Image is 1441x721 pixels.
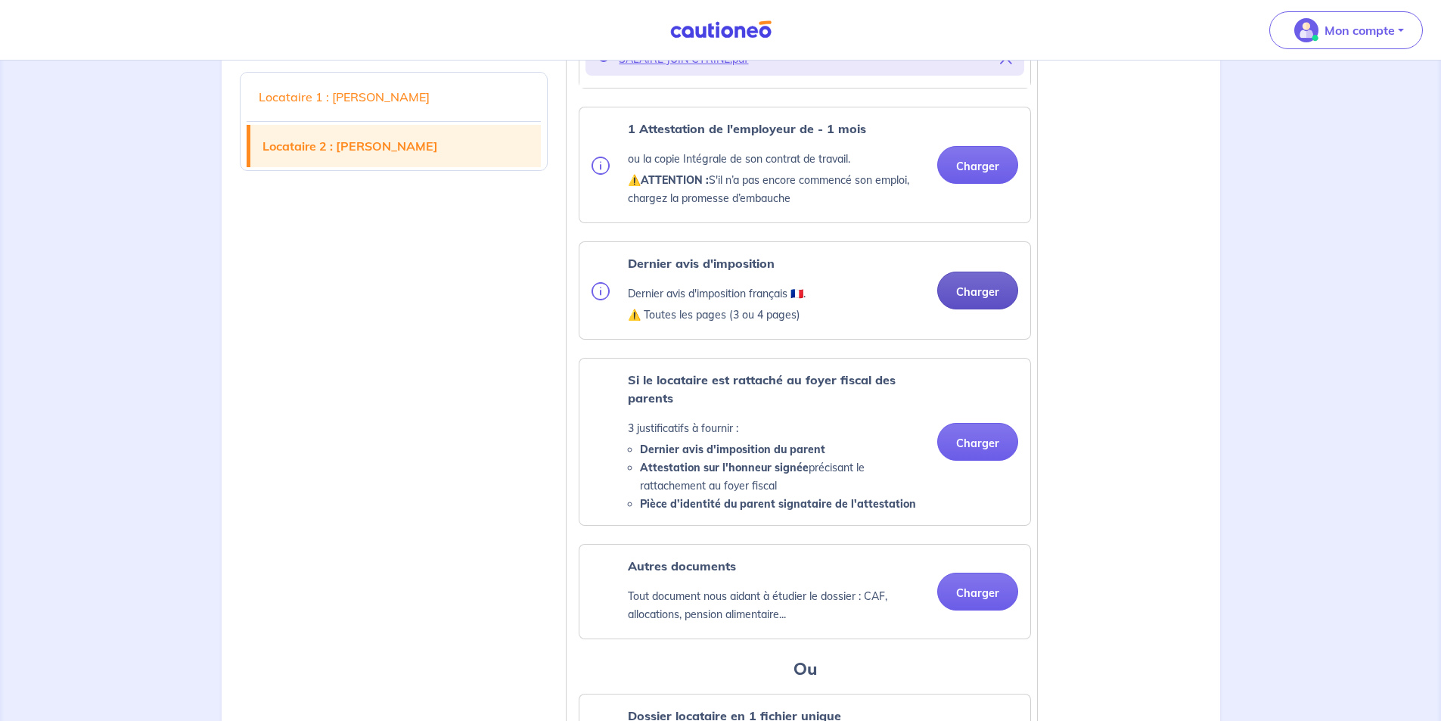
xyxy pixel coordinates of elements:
strong: ATTENTION : [641,173,709,187]
p: 3 justificatifs à fournir : [628,419,925,437]
p: ou la copie Intégrale de son contrat de travail. [628,150,925,168]
button: illu_account_valid_menu.svgMon compte [1269,11,1423,49]
strong: Attestation sur l'honneur signée [640,461,809,474]
strong: Dernier avis d'imposition [628,256,775,271]
p: Dernier avis d'imposition français 🇫🇷. [628,284,806,303]
img: Cautioneo [664,20,778,39]
strong: Si le locataire est rattaché au foyer fiscal des parents [628,372,896,406]
img: illu_account_valid_menu.svg [1294,18,1318,42]
a: Locataire 1 : [PERSON_NAME] [247,76,542,118]
li: précisant le rattachement au foyer fiscal [640,458,925,495]
strong: Autres documents [628,558,736,573]
button: Charger [937,423,1018,461]
a: Locataire 2 : [PERSON_NAME] [250,125,542,167]
div: categoryName: parental-tax-assessment, userCategory: cdi-without-trial [579,358,1031,526]
strong: Pièce d’identité du parent signataire de l'attestation [640,497,916,511]
h3: Ou [579,657,1031,682]
strong: 1 Attestation de l'employeur de - 1 mois [628,121,866,136]
img: info.svg [592,282,610,300]
p: ⚠️ S'il n’a pas encore commencé son emploi, chargez la promesse d’embauche [628,171,925,207]
p: Tout document nous aidant à étudier le dossier : CAF, allocations, pension alimentaire... [628,587,925,623]
div: categoryName: employment-contract, userCategory: cdi-without-trial [579,107,1031,223]
p: ⚠️ Toutes les pages (3 ou 4 pages) [628,306,806,324]
div: categoryName: tax-assessment, userCategory: cdi-without-trial [579,241,1031,340]
button: Charger [937,272,1018,309]
div: categoryName: other, userCategory: cdi-without-trial [579,544,1031,639]
button: Charger [937,146,1018,184]
strong: Dernier avis d'imposition du parent [640,443,825,456]
img: info.svg [592,157,610,175]
p: Mon compte [1325,21,1395,39]
button: Charger [937,573,1018,611]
